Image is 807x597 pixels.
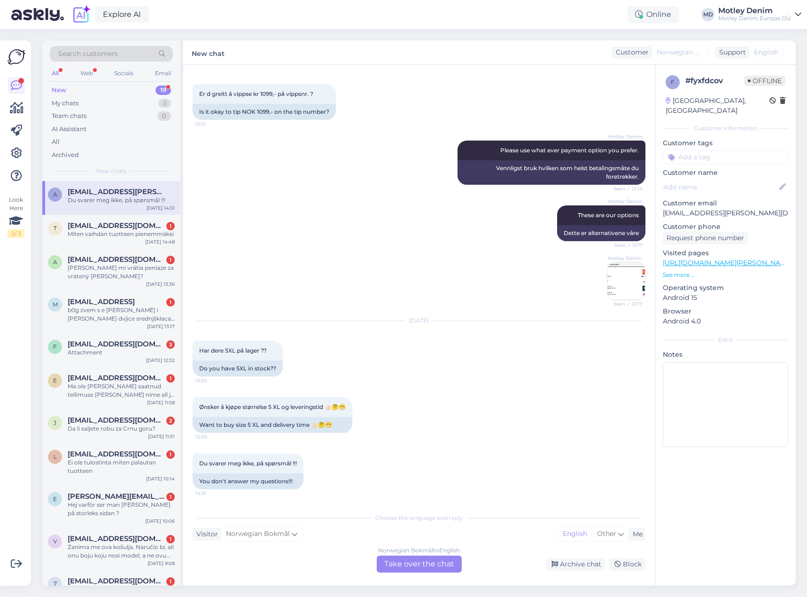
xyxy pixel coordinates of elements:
span: 10:51 [195,120,231,127]
a: [URL][DOMAIN_NAME][PERSON_NAME] [663,259,792,267]
div: Motley Denim [718,7,791,15]
div: Extra [663,336,788,344]
span: lillman.hasse1968@gmail.com [68,450,165,458]
span: New chats [96,167,126,175]
div: Block [609,558,645,571]
div: [DATE] 12:32 [146,357,175,364]
div: Chci stornovat objednávku [68,585,175,594]
div: Ei ole tulostinta miten palautan tuotteen [68,458,175,475]
div: All [50,67,61,79]
span: Seen ✓ 12:17 [607,300,642,307]
span: Other [597,529,616,538]
label: New chat [192,46,225,59]
div: All [52,137,60,147]
div: 0 [157,111,171,121]
div: [DATE] 10:06 [145,518,175,525]
div: Hej varför ser man [PERSON_NAME] på storleks sidan ? [68,501,175,518]
div: Choose the language and reply [193,514,645,522]
div: 1 [166,298,175,306]
div: New [52,86,66,95]
div: 3 [166,340,175,349]
div: My chats [52,99,78,108]
span: Norwegian Bokmål [657,47,703,57]
div: Archive chat [546,558,605,571]
div: 1 [166,374,175,383]
div: [GEOGRAPHIC_DATA], [GEOGRAPHIC_DATA] [666,96,769,116]
p: Android 15 [663,293,788,303]
div: Motley Denim Europe OÜ [718,15,791,22]
span: Jelic725@gmail.com [68,416,165,424]
div: Archived [52,150,79,160]
div: Web [78,67,95,79]
span: eeelmaa@gmail.com [68,374,165,382]
p: [EMAIL_ADDRESS][PERSON_NAME][DOMAIN_NAME] [663,208,788,218]
p: Android 4.0 [663,316,788,326]
div: 1 [166,450,175,459]
div: Du svarer meg ikke, på spørsmål !!! [68,196,175,204]
span: These are our options [578,212,639,219]
input: Add name [663,182,777,192]
p: Customer name [663,168,788,178]
div: [PERSON_NAME] mi vrátia peniaze za vrátený [PERSON_NAME]? [68,264,175,281]
span: a [53,191,57,198]
span: mir0.barisic1122@gmail.c0m [68,298,135,306]
span: Please use what ever payment option you prefer. [500,147,639,154]
p: Customer tags [663,138,788,148]
div: b0g zvem s e [PERSON_NAME] i [PERSON_NAME] dvjice srednjšklaca i supruga kji je ima0 m0ždani udar... [68,306,175,323]
div: Socials [112,67,135,79]
div: 2 / 3 [8,229,24,238]
div: Do you have 5XL in stock?? [193,361,283,377]
span: 13:05 [195,433,231,440]
span: Search customers [58,49,118,59]
span: Motley Denim [607,255,642,262]
div: Look Here [8,196,24,238]
span: 7 [54,580,57,587]
img: Askly Logo [8,48,25,66]
span: Eva.makikyro@telia.com [68,492,165,501]
span: f [53,343,57,350]
div: Me [629,529,643,539]
span: Norwegian Bokmål [226,529,290,539]
div: [DATE] [193,316,645,325]
div: 1 [166,577,175,586]
div: Support [715,47,746,57]
div: # fyxfdcov [685,75,744,86]
div: Zanima me ova košulja. Naručio bi, ali onu boju koju nosi model, a ne ovu prvu [68,543,175,560]
div: [DATE] 14:51 [147,204,175,212]
p: Visited pages [663,248,788,258]
span: f [671,79,675,86]
div: Customer [612,47,649,57]
span: a [53,259,57,266]
div: [DATE] 13:36 [146,281,175,288]
img: explore-ai [71,5,91,24]
div: Team chats [52,111,86,121]
span: Ønsker å kjøpe størrelse 5 XL og leveringstid 👍🏻🤔😁 [199,403,346,410]
div: 1 [166,493,175,501]
div: 1 [166,256,175,264]
span: Seen ✓ 12:14 [607,185,643,192]
span: m [53,301,58,308]
span: Offline [744,76,785,86]
span: 13:02 [195,377,231,384]
div: Email [153,67,173,79]
span: E [53,495,57,503]
div: [DATE] 11:58 [147,399,175,406]
div: Attachment [68,348,175,357]
div: Want to buy size 5 XL and delivery time 👍🏻🤔😁 [193,417,352,433]
span: 777999988@seznam.cz [68,577,165,585]
span: English [754,47,778,57]
div: 19 [155,86,171,95]
div: Da li saljete robu za Crnu goru? [68,424,175,433]
div: Request phone number [663,232,748,244]
span: Seen ✓ 12:17 [607,242,643,249]
div: Is it okay to tip NOK 1099,- on the tip number? [193,104,336,120]
span: e [53,377,57,384]
input: Add a tag [663,150,788,164]
div: Ma ole [PERSON_NAME] saatnud tellimuse [PERSON_NAME] nime all ja te [PERSON_NAME] [PERSON_NAME] a... [68,382,175,399]
span: J [54,419,56,426]
span: Motley Denim [607,198,643,205]
span: Tonylahdeaho990@gmail.com [68,221,165,230]
div: Visitor [193,529,218,539]
div: [DATE] 13:17 [147,323,175,330]
span: v [53,538,57,545]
